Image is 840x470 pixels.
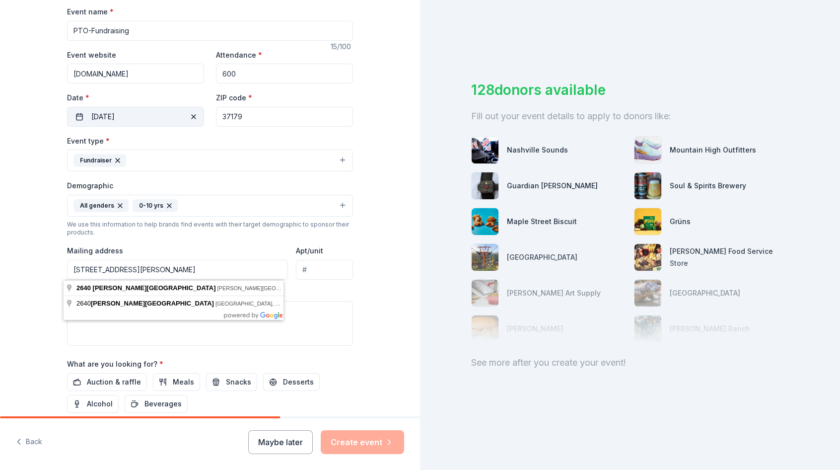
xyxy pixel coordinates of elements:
span: Alcohol [87,398,113,410]
div: 128 donors available [471,79,789,100]
img: photo for Nashville Sounds [472,137,498,163]
img: photo for Grüns [634,208,661,235]
button: Back [16,432,42,453]
img: photo for Soul & Spirits Brewery [634,172,661,199]
label: Event name [67,7,114,17]
div: Soul & Spirits Brewery [670,180,746,192]
label: Date [67,93,204,103]
input: 20 [216,64,353,83]
button: Fundraiser [67,150,353,171]
label: Event website [67,50,116,60]
label: Demographic [67,181,113,191]
input: Enter a US address [67,260,288,280]
span: [GEOGRAPHIC_DATA], [GEOGRAPHIC_DATA], [GEOGRAPHIC_DATA] [215,301,392,307]
span: [PERSON_NAME][GEOGRAPHIC_DATA] [93,284,216,292]
button: Auction & raffle [67,373,147,391]
button: Desserts [263,373,320,391]
label: Attendance [216,50,262,60]
input: 12345 (U.S. only) [216,107,353,127]
span: [PERSON_NAME][GEOGRAPHIC_DATA] [91,300,214,307]
button: Maybe later [248,430,313,454]
img: photo for Mountain High Outfitters [634,137,661,163]
img: photo for Maple Street Biscuit [472,208,498,235]
div: 0-10 yrs [133,199,178,212]
span: [PERSON_NAME][GEOGRAPHIC_DATA], [GEOGRAPHIC_DATA], [GEOGRAPHIC_DATA] [217,285,439,291]
div: 15 /100 [331,41,353,53]
div: Guardian [PERSON_NAME] [507,180,598,192]
span: Meals [173,376,194,388]
span: 2640 [76,300,215,307]
div: Fill out your event details to apply to donors like: [471,108,789,124]
button: [DATE] [67,107,204,127]
input: https://www... [67,64,204,83]
img: photo for Guardian Angel Device [472,172,498,199]
input: Spring Fundraiser [67,21,353,41]
div: We use this information to help brands find events with their target demographic to sponsor their... [67,221,353,236]
button: All genders0-10 yrs [67,195,353,217]
div: All genders [73,199,129,212]
label: Event type [67,136,110,146]
label: Apt/unit [296,246,323,256]
span: Desserts [283,376,314,388]
label: What are you looking for? [67,359,163,369]
label: Mailing address [67,246,123,256]
button: Snacks [206,373,257,391]
button: Meals [153,373,200,391]
div: See more after you create your event! [471,355,789,371]
span: 2640 [76,284,91,292]
button: Alcohol [67,395,119,413]
div: Fundraiser [73,154,126,167]
div: Nashville Sounds [507,144,568,156]
button: Beverages [125,395,188,413]
input: # [296,260,353,280]
div: Grüns [670,216,691,228]
span: Snacks [226,376,251,388]
div: Mountain High Outfitters [670,144,756,156]
label: ZIP code [216,93,252,103]
span: Beverages [144,398,182,410]
div: Maple Street Biscuit [507,216,577,228]
span: Auction & raffle [87,376,141,388]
